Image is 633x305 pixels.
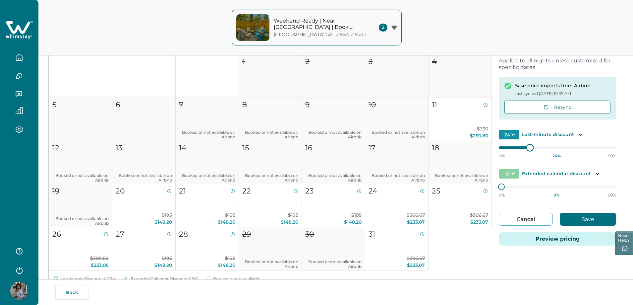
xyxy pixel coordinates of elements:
span: $148.20 [218,219,235,225]
p: Base price imports from Airbnb [514,83,591,89]
p: 28 [179,229,188,240]
button: property-coverWeekend Ready | Near [GEOGRAPHIC_DATA] | Book Instantly[GEOGRAPHIC_DATA],GA3 Beds, ... [232,10,402,45]
p: Booked or not available on Airbnb [116,173,172,183]
p: Booked or not available on Airbnb [242,260,299,269]
p: 7 [179,99,183,110]
span: $148.20 [154,219,172,225]
button: 12Booked or not available on Airbnb [49,141,112,184]
button: Save [560,213,616,226]
p: 9 [305,99,310,110]
span: 2 [379,24,387,32]
span: $148.20 [218,262,235,268]
button: 25$306.67$233.07 [429,184,492,227]
span: $330 [477,126,488,132]
button: Preview pricing [499,232,616,246]
span: $306.67 [407,255,425,261]
button: 24$306.67$233.07 [365,184,429,227]
button: 8Booked or not available on Airbnb [239,98,302,141]
img: Whimstay Host [10,282,28,300]
button: 15Booked or not available on Airbnb [239,141,302,184]
p: 3 Beds, 2 Baths [336,32,367,37]
button: 19Booked or not available on Airbnb [49,184,112,227]
p: 12 [52,142,59,153]
span: $148.20 [344,219,362,225]
p: 25 [432,186,440,196]
p: 18 [432,142,439,153]
button: Resync [504,101,610,114]
button: 9Booked or not available on Airbnb [302,98,365,141]
p: 24 % [552,153,561,159]
p: 20 [116,186,125,196]
p: Booked or not available on Airbnb [52,173,109,183]
p: Booked or not available on Airbnb [369,173,425,183]
p: 19 [52,186,59,196]
span: $195 [225,255,235,261]
button: 22$195$148.20 [239,184,302,227]
p: Weekend Ready | Near [GEOGRAPHIC_DATA] | Book Instantly [274,18,363,31]
img: property-cover [236,14,269,41]
p: 30 [305,229,314,240]
span: $148.20 [154,262,172,268]
button: 30Booked or not available on Airbnb [302,227,365,270]
button: Back [55,285,89,300]
p: Booked or not available on Airbnb [432,173,488,183]
p: 99% [608,153,616,159]
p: 13 [116,142,122,153]
p: Booked or not available on Airbnb [242,130,299,139]
p: 0 % [553,192,559,198]
button: 31$306.67$233.07 [365,227,429,270]
button: Toggle description [577,131,585,139]
span: $306.66 [90,255,109,261]
p: Booked or not available on Airbnb [179,173,235,183]
button: 7Booked or not available on Airbnb [176,98,239,141]
p: 16 [305,142,312,153]
span: $195 [162,212,172,218]
p: Last-minute discount [522,131,574,138]
p: 0% [499,192,505,198]
p: 26 [52,229,61,240]
span: $306.67 [407,212,425,218]
button: 10Booked or not available on Airbnb [365,98,429,141]
span: $195 [225,212,235,218]
p: 23 [305,186,314,196]
p: Booked or not available on Airbnb [305,260,362,269]
p: Booked or not available on Airbnb [305,130,362,139]
button: 11$330$250.80 [429,98,492,141]
p: 31 [369,229,375,240]
button: 21$195$148.20 [176,184,239,227]
p: Booked or not available on Airbnb [52,216,109,226]
p: 0% [499,153,505,159]
button: 14Booked or not available on Airbnb [176,141,239,184]
button: 27$195$148.20 [112,227,176,270]
p: Booked or not available on Airbnb [369,130,425,139]
p: 15 [242,142,249,153]
p: Booked or not available on Airbnb [242,173,299,183]
span: $233.07 [407,262,425,268]
button: 26$306.66$233.06 [49,227,112,270]
button: Toggle description [594,170,602,178]
p: Booked or not available on Airbnb [305,173,362,183]
div: Extended Calendar Discount (15%) [123,276,199,282]
span: $195 [288,212,298,218]
p: 11 [432,99,437,110]
p: [GEOGRAPHIC_DATA] , GA [274,32,332,38]
p: Last synced [DATE] 10:37 AM [514,90,591,97]
button: Cancel [499,213,553,226]
button: 23$195$148.20 [302,184,365,227]
span: $195 [351,212,362,218]
p: 99% [608,192,616,198]
button: 28$195$148.20 [176,227,239,270]
span: $233.06 [91,262,109,268]
span: $233.07 [470,219,488,225]
p: 24 [369,186,377,196]
button: 13Booked or not available on Airbnb [112,141,176,184]
span: $148.20 [281,219,298,225]
span: $233.07 [407,219,425,225]
p: 22 [242,186,251,196]
p: 17 [369,142,375,153]
div: Booked or not available [206,276,260,282]
p: Booked or not available on Airbnb [179,130,235,139]
button: 18Booked or not available on Airbnb [429,141,492,184]
div: Last Minute Discount (20%) [54,276,115,282]
p: 10 [369,99,376,110]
